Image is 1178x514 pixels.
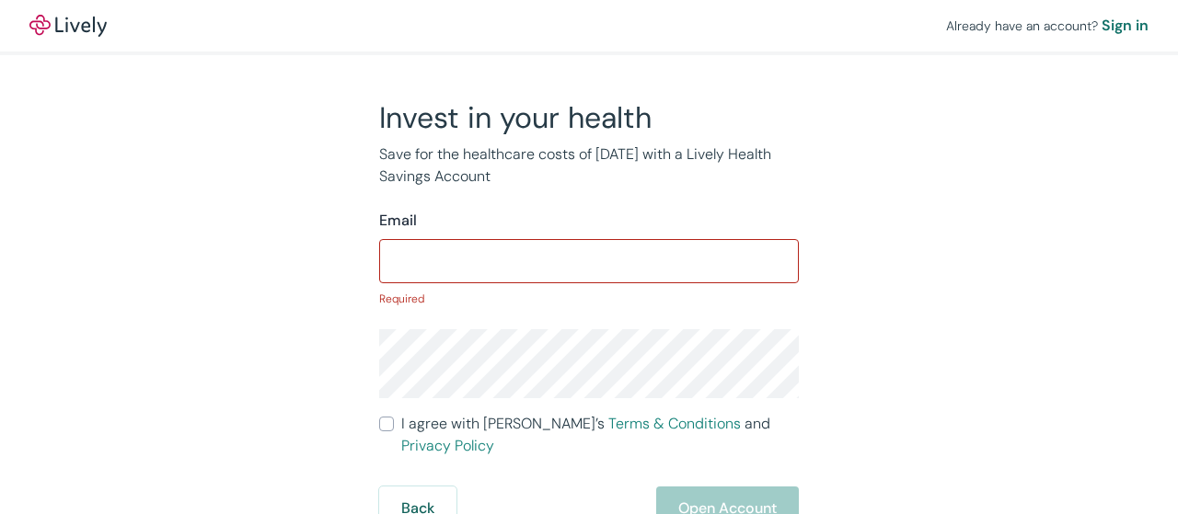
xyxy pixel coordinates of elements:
[29,15,107,37] a: LivelyLively
[401,413,799,457] span: I agree with [PERSON_NAME]’s and
[946,15,1149,37] div: Already have an account?
[379,291,799,307] p: Required
[379,99,799,136] h2: Invest in your health
[608,414,741,433] a: Terms & Conditions
[379,143,799,188] p: Save for the healthcare costs of [DATE] with a Lively Health Savings Account
[29,15,107,37] img: Lively
[379,210,417,232] label: Email
[1102,15,1149,37] a: Sign in
[401,436,494,455] a: Privacy Policy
